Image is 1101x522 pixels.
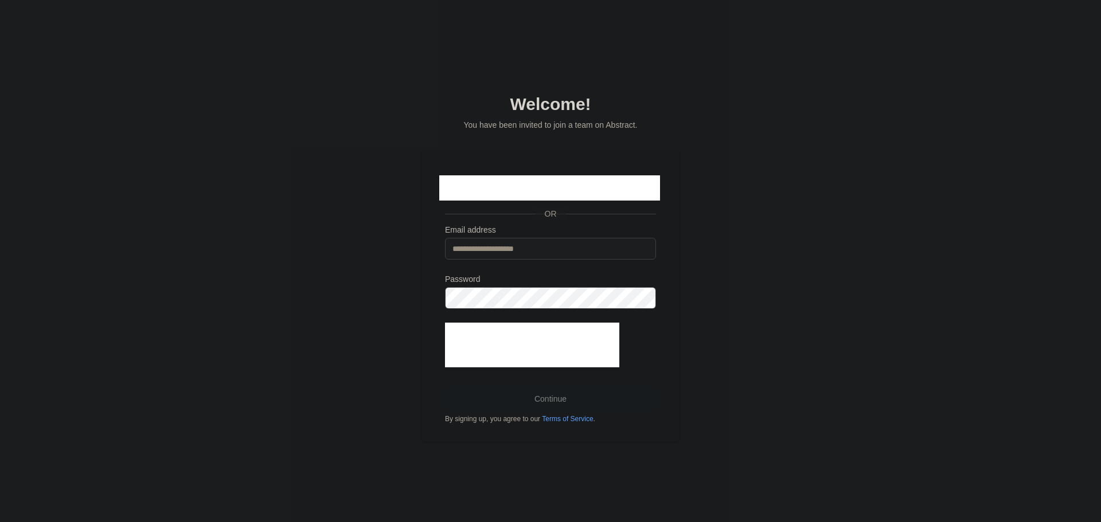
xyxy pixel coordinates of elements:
[445,273,656,285] label: Password
[542,415,593,423] a: Terms of Service
[422,94,679,115] h2: Welcome!
[445,388,656,410] button: Continue
[445,414,656,423] div: By signing up, you agree to our .
[422,119,679,131] p: You have been invited to join a team on Abstract.
[445,224,656,236] label: Email address
[445,323,619,367] iframe: reCAPTCHA
[536,208,566,219] span: OR
[439,175,660,201] iframe: Sign in with Google Button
